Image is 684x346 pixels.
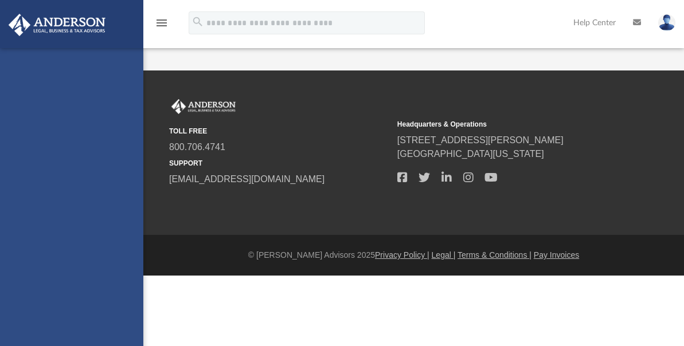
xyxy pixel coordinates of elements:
[155,22,169,30] a: menu
[143,249,684,261] div: © [PERSON_NAME] Advisors 2025
[397,119,617,129] small: Headquarters & Operations
[375,250,429,259] a: Privacy Policy |
[658,14,675,31] img: User Pic
[397,135,564,145] a: [STREET_ADDRESS][PERSON_NAME]
[169,174,325,184] a: [EMAIL_ADDRESS][DOMAIN_NAME]
[534,250,579,259] a: Pay Invoices
[155,16,169,30] i: menu
[397,149,544,159] a: [GEOGRAPHIC_DATA][US_STATE]
[432,250,456,259] a: Legal |
[169,99,238,114] img: Anderson Advisors Platinum Portal
[5,14,109,36] img: Anderson Advisors Platinum Portal
[191,15,204,28] i: search
[458,250,531,259] a: Terms & Conditions |
[169,126,389,136] small: TOLL FREE
[169,158,389,168] small: SUPPORT
[169,142,225,152] a: 800.706.4741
